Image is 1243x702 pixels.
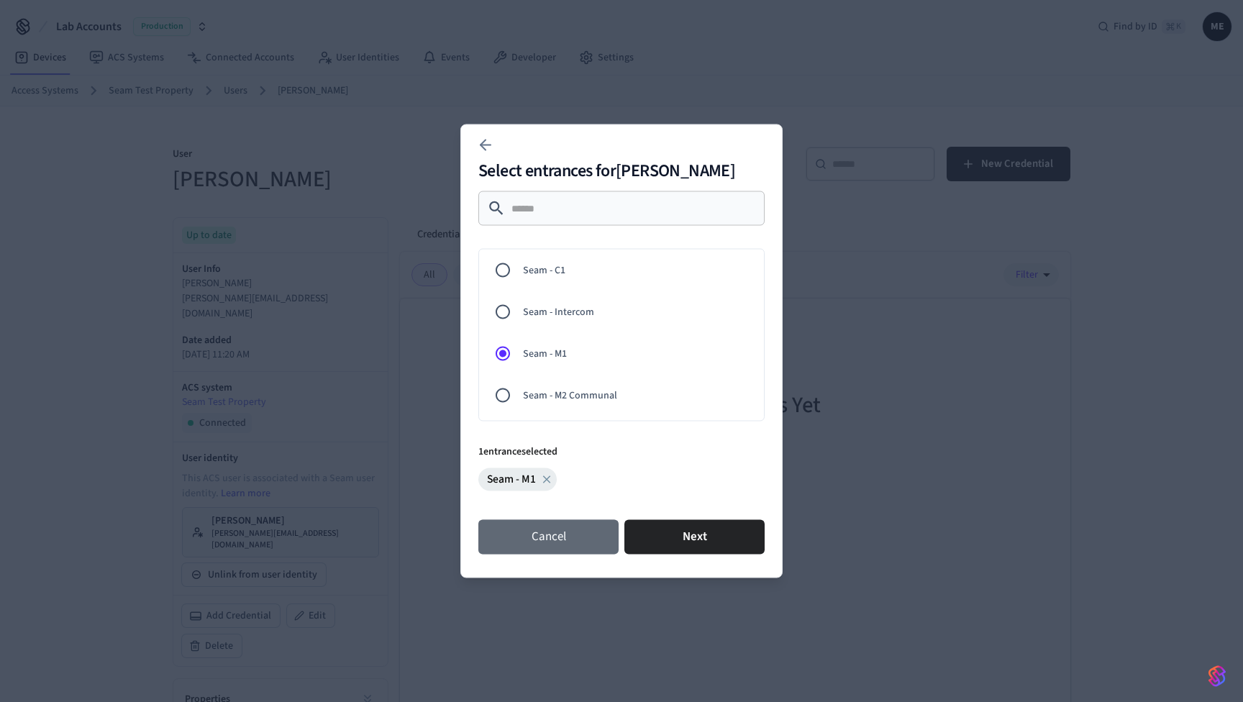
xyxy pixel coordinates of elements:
button: Next [624,520,765,555]
span: Seam - M1 [523,346,752,361]
div: Seam - M1 [478,468,557,491]
div: Seam - M1 [473,333,764,375]
div: Seam - C1 [473,250,764,291]
h2: Select entrances for [PERSON_NAME] [478,163,765,180]
p: 1 entrance selected [478,445,765,460]
div: Seam - M2 Communal [473,375,764,416]
button: Cancel [478,520,619,555]
span: Seam - C1 [523,263,752,278]
div: Seam - Intercom [473,291,764,333]
span: Seam - Intercom [523,304,752,319]
img: SeamLogoGradient.69752ec5.svg [1208,665,1226,688]
span: Seam - M1 [478,471,545,488]
span: Seam - M2 Communal [523,388,752,403]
